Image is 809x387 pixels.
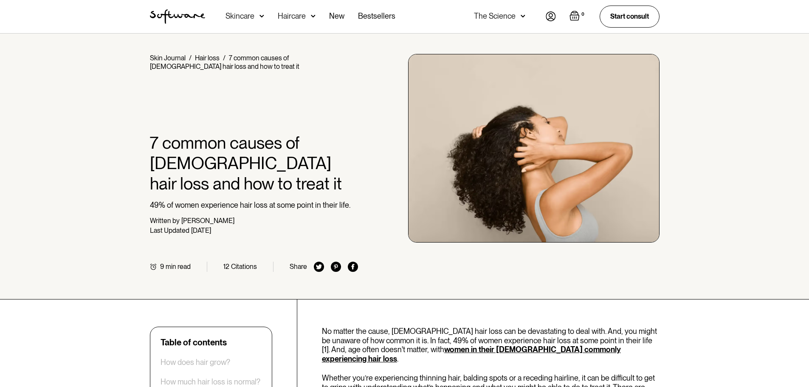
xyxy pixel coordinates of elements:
[160,263,164,271] div: 9
[191,226,211,234] div: [DATE]
[348,262,358,272] img: facebook icon
[150,54,186,62] a: Skin Journal
[569,11,586,23] a: Open empty cart
[259,12,264,20] img: arrow down
[600,6,660,27] a: Start consult
[150,9,205,24] img: Software Logo
[311,12,316,20] img: arrow down
[150,201,358,210] p: 49% of women experience hair loss at some point in their life.
[580,11,586,18] div: 0
[150,9,205,24] a: home
[331,262,341,272] img: pinterest icon
[322,345,621,363] a: women in their [DEMOGRAPHIC_DATA] commonly experiencing hair loss
[150,217,180,225] div: Written by
[314,262,324,272] img: twitter icon
[189,54,192,62] div: /
[150,133,358,194] h1: 7 common causes of [DEMOGRAPHIC_DATA] hair loss and how to treat it
[278,12,306,20] div: Haircare
[474,12,516,20] div: The Science
[226,12,254,20] div: Skincare
[166,263,191,271] div: min read
[223,54,226,62] div: /
[161,358,230,367] a: How does hair grow?
[290,263,307,271] div: Share
[150,54,299,71] div: 7 common causes of [DEMOGRAPHIC_DATA] hair loss and how to treat it
[231,263,257,271] div: Citations
[181,217,234,225] div: [PERSON_NAME]
[322,327,660,363] p: No matter the cause, [DEMOGRAPHIC_DATA] hair loss can be devastating to deal with. And, you might...
[150,226,189,234] div: Last Updated
[521,12,525,20] img: arrow down
[195,54,220,62] a: Hair loss
[223,263,229,271] div: 12
[161,337,227,347] div: Table of contents
[161,377,260,387] a: How much hair loss is normal?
